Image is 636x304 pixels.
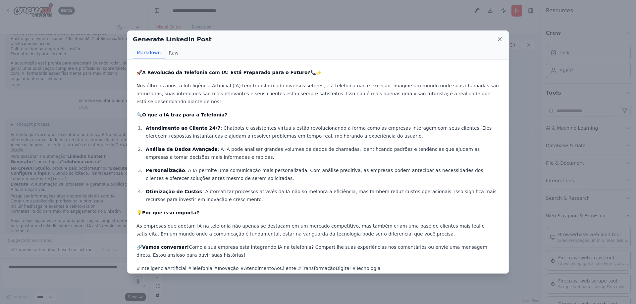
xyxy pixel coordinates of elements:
[146,189,202,194] strong: Otimização de Custos
[142,210,199,215] strong: Por que isso importa?
[146,145,500,161] p: : A IA pode analisar grandes volumes de dados de chamadas, identificando padrões e tendências que...
[146,188,500,203] p: : Automatizar processos através da IA não só melhora a eficiência, mas também reduz custos operac...
[136,68,500,76] p: 🚀 📞✨
[136,222,500,238] p: As empresas que adotam IA na telefonia não apenas se destacam em um mercado competitivo, mas tamb...
[133,35,212,44] h2: Generate LinkedIn Post
[142,112,227,117] strong: O que a IA traz para a Telefonia?
[136,264,500,272] p: #InteligenciaArtificial #Telefonia #Inovação #AtendimentoAoCliente #TransformaçãoDigital #Tecnologia
[142,244,189,250] strong: Vamos conversar!
[136,243,500,259] p: 🔗 Como a sua empresa está integrando IA na telefonia? Compartilhe suas experiências nos comentári...
[133,47,165,59] button: Markdown
[136,111,500,119] p: 🔍
[146,125,221,131] strong: Atendimento ao Cliente 24/7
[165,47,182,59] button: Raw
[146,166,500,182] p: : A IA permite uma comunicação mais personalizada. Com análise preditiva, as empresas podem antec...
[136,82,500,106] p: Nos últimos anos, a Inteligência Artificial (IA) tem transformado diversos setores, e a telefonia...
[142,70,310,75] strong: A Revolução da Telefonia com IA: Está Preparado para o Futuro?
[146,124,500,140] p: : Chatbots e assistentes virtuais estão revolucionando a forma como as empresas interagem com seu...
[146,147,218,152] strong: Análise de Dados Avançada
[146,168,185,173] strong: Personalização
[136,209,500,217] p: 💡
